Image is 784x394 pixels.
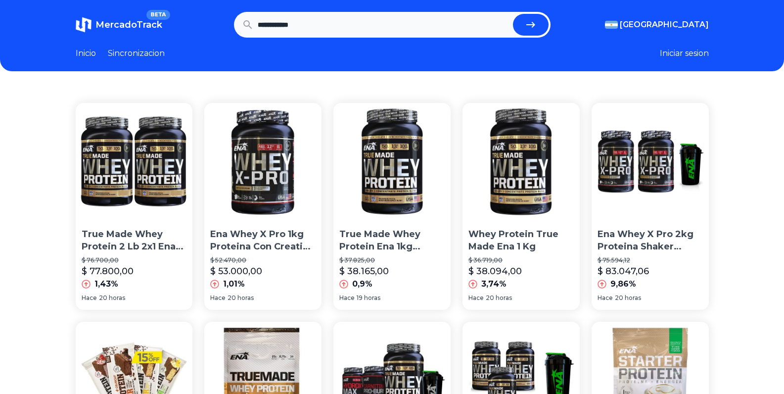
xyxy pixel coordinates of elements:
p: $ 75.594,12 [598,256,703,264]
p: Ena Whey X Pro 2kg Proteina Shaker Crecimiento Envio Gratis [598,228,703,253]
img: Whey Protein True Made Ena 1 Kg [462,103,580,220]
p: 3,74% [481,278,507,290]
img: MercadoTrack [76,17,92,33]
span: BETA [146,10,170,20]
img: Argentina [605,21,618,29]
p: $ 83.047,06 [598,264,649,278]
img: True Made Whey Protein 2 Lb 2x1 Ena Sport Proteína Aislada Y Concentrada [76,103,193,220]
p: 0,9% [352,278,372,290]
a: Inicio [76,48,96,59]
p: $ 76.700,00 [82,256,187,264]
a: Ena Whey X Pro 2kg Proteina Shaker Crecimiento Envio GratisEna Whey X Pro 2kg Proteina Shaker Cre... [592,103,709,310]
img: Ena Whey X Pro 1kg Proteina Con Creatina Y Glutamina Olivos [204,103,322,220]
p: $ 53.000,00 [210,264,262,278]
button: [GEOGRAPHIC_DATA] [605,19,709,31]
span: [GEOGRAPHIC_DATA] [620,19,709,31]
p: $ 36.719,00 [468,256,574,264]
p: $ 77.800,00 [82,264,134,278]
a: True Made Whey Protein Ena 1kg Concentrada Isolada TruemadeTrue Made Whey Protein Ena 1kg Concent... [333,103,451,310]
a: MercadoTrackBETA [76,17,162,33]
a: Sincronizacion [108,48,165,59]
p: 1,01% [223,278,245,290]
img: True Made Whey Protein Ena 1kg Concentrada Isolada Truemade [333,103,451,220]
span: 20 horas [228,294,254,302]
span: 20 horas [486,294,512,302]
span: Hace [468,294,484,302]
span: Hace [598,294,613,302]
span: MercadoTrack [95,19,162,30]
p: $ 38.165,00 [339,264,389,278]
a: Ena Whey X Pro 1kg Proteina Con Creatina Y Glutamina OlivosEna Whey X Pro 1kg Proteina Con Creati... [204,103,322,310]
p: $ 37.825,00 [339,256,445,264]
span: Hace [82,294,97,302]
p: True Made Whey Protein 2 Lb 2x1 Ena Sport Proteína Aislada Y Concentrada [82,228,187,253]
p: 9,86% [610,278,636,290]
span: 19 horas [357,294,380,302]
p: $ 38.094,00 [468,264,522,278]
p: 1,43% [94,278,118,290]
a: Whey Protein True Made Ena 1 KgWhey Protein True Made Ena 1 Kg$ 36.719,00$ 38.094,003,74%Hace20 h... [462,103,580,310]
p: $ 52.470,00 [210,256,316,264]
a: True Made Whey Protein 2 Lb 2x1 Ena Sport Proteína Aislada Y ConcentradaTrue Made Whey Protein 2 ... [76,103,193,310]
span: 20 horas [615,294,641,302]
p: Ena Whey X Pro 1kg Proteina Con Creatina Y Glutamina Olivos [210,228,316,253]
span: Hace [339,294,355,302]
p: Whey Protein True Made Ena 1 Kg [468,228,574,253]
span: 20 horas [99,294,125,302]
p: True Made Whey Protein Ena 1kg Concentrada Isolada Truemade [339,228,445,253]
button: Iniciar sesion [660,48,709,59]
span: Hace [210,294,226,302]
img: Ena Whey X Pro 2kg Proteina Shaker Crecimiento Envio Gratis [592,103,709,220]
